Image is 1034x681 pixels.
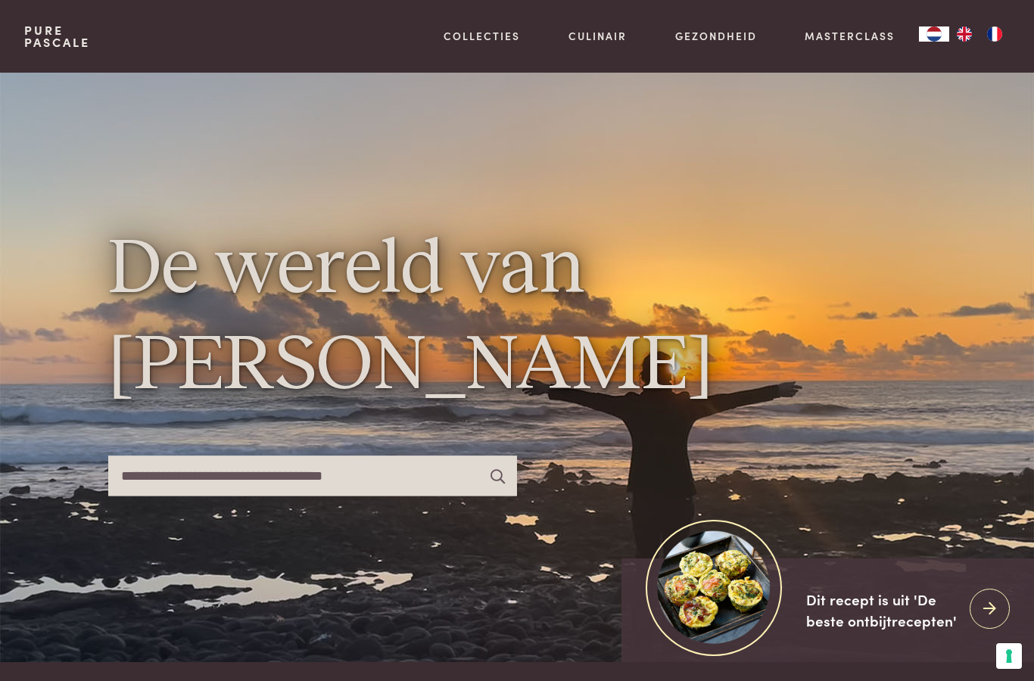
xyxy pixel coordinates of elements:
[949,26,1010,42] ul: Language list
[805,28,895,44] a: Masterclass
[621,558,1034,662] a: https://admin.purepascale.com/wp-content/uploads/2025/04/Home_button_eitjes.png Dit recept is uit...
[568,28,627,44] a: Culinair
[444,28,520,44] a: Collecties
[996,643,1022,669] button: Uw voorkeuren voor toestemming voor trackingtechnologieën
[675,28,757,44] a: Gezondheid
[979,26,1010,42] a: FR
[919,26,1010,42] aside: Language selected: Nederlands
[654,527,774,648] img: https://admin.purepascale.com/wp-content/uploads/2025/04/Home_button_eitjes.png
[24,24,90,48] a: PurePascale
[806,589,958,632] div: Dit recept is uit 'De beste ontbijtrecepten'
[919,26,949,42] div: Language
[108,222,926,415] h1: De wereld van [PERSON_NAME]
[919,26,949,42] a: NL
[949,26,979,42] a: EN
